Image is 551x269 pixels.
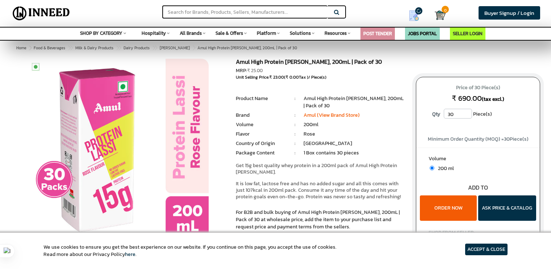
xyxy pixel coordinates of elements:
[32,44,67,52] a: Food & Beverages
[435,10,446,21] img: Cart
[484,9,534,17] span: Buyer Signup / Login
[442,6,449,13] span: 0
[434,165,454,172] span: 200 ml
[236,121,287,128] li: Volume
[236,59,405,67] h1: Amul High Protein [PERSON_NAME], 200mL | Pack of 30
[125,251,135,258] a: here
[269,74,284,80] span: ₹ 23.00
[479,6,540,20] a: Buyer Signup / Login
[304,140,405,147] li: [GEOGRAPHIC_DATA]
[435,7,440,23] a: Cart 0
[10,4,73,22] img: Inneed.Market
[304,121,405,128] li: 200ml
[287,131,304,138] li: :
[152,44,156,52] span: >
[287,140,304,147] li: :
[287,121,304,128] li: :
[43,244,337,258] article: We use cookies to ensure you get the best experience on our website. If you continue on this page...
[409,10,419,21] img: Show My Quotes
[74,44,115,52] a: Milk & Dairy Products
[29,45,31,51] span: >
[158,44,191,52] a: [PERSON_NAME]
[236,181,405,200] p: It is low fat, lactose free and has no added sugar and all this comes with just 107kcal in 200ml ...
[429,155,527,164] label: Volume
[325,30,347,37] span: Resources
[124,45,150,51] span: Dairy Products
[142,30,166,37] span: Hospitality
[236,162,405,175] p: Get 15g best quality whey protein in a 200ml pack of Amul High Protein [PERSON_NAME].
[304,111,360,119] a: Amul (View Brand Store)
[290,30,311,37] span: Solutions
[236,149,287,157] li: Package Content
[287,149,304,157] li: :
[504,135,510,143] span: 30
[452,93,482,104] span: ₹ 690.00
[236,67,405,74] div: MRP:
[216,30,243,37] span: Sale & Offers
[162,5,327,18] input: Search for Brands, Products, Sellers, Manufacturers...
[160,45,190,51] span: [PERSON_NAME]
[428,135,529,143] span: Minimum Order Quantity (MOQ) = Piece(s)
[34,45,65,51] span: Food & Beverages
[465,244,508,255] article: ACCEPT & CLOSE
[285,74,299,80] span: ₹ 0.00
[304,149,405,157] li: 1 Box contains 30 pieces
[68,44,71,52] span: >
[429,230,527,235] h4: SHOP FROM SELLER:
[482,95,504,103] span: (tax excl.)
[423,82,533,94] span: Price of 30 Piece(s)
[399,7,435,24] a: my Quotes
[122,44,151,52] a: Dairy Products
[192,44,196,52] span: >
[28,59,209,240] img: Amul High Protein Rose Lassi, 200mL
[308,74,326,80] span: / Piece(s)
[116,44,120,52] span: >
[247,67,263,74] span: ₹ 25.00
[236,131,287,138] li: Flavor
[473,109,492,120] span: Piece(s)
[429,109,444,120] label: Qty
[363,30,392,37] a: POST TENDER
[236,140,287,147] li: Country of Origin
[236,74,405,80] div: Unit Selling Price: ( Tax )
[478,195,536,221] button: ASK PRICE & CATALOG
[453,30,483,37] a: SELLER LOGIN
[304,131,405,138] li: Rose
[15,44,28,52] a: Home
[287,112,304,119] li: :
[236,112,287,119] li: Brand
[236,209,405,231] p: For B2B and bulk buying of Amul High Protein [PERSON_NAME], 200mL | Pack of 30 at wholesale price...
[257,30,276,37] span: Platform
[408,30,437,37] a: JOBS PORTAL
[304,95,405,109] li: Amul High Protein [PERSON_NAME], 200mL | Pack of 30
[80,30,122,37] span: SHOP BY CATEGORY
[75,45,113,51] span: Milk & Dairy Products
[420,195,477,221] button: ORDER NOW
[287,95,304,102] li: :
[236,95,287,102] li: Product Name
[32,45,297,51] span: Amul High Protein [PERSON_NAME], 200mL | Pack of 30
[180,30,202,37] span: All Brands
[416,183,540,192] div: ADD TO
